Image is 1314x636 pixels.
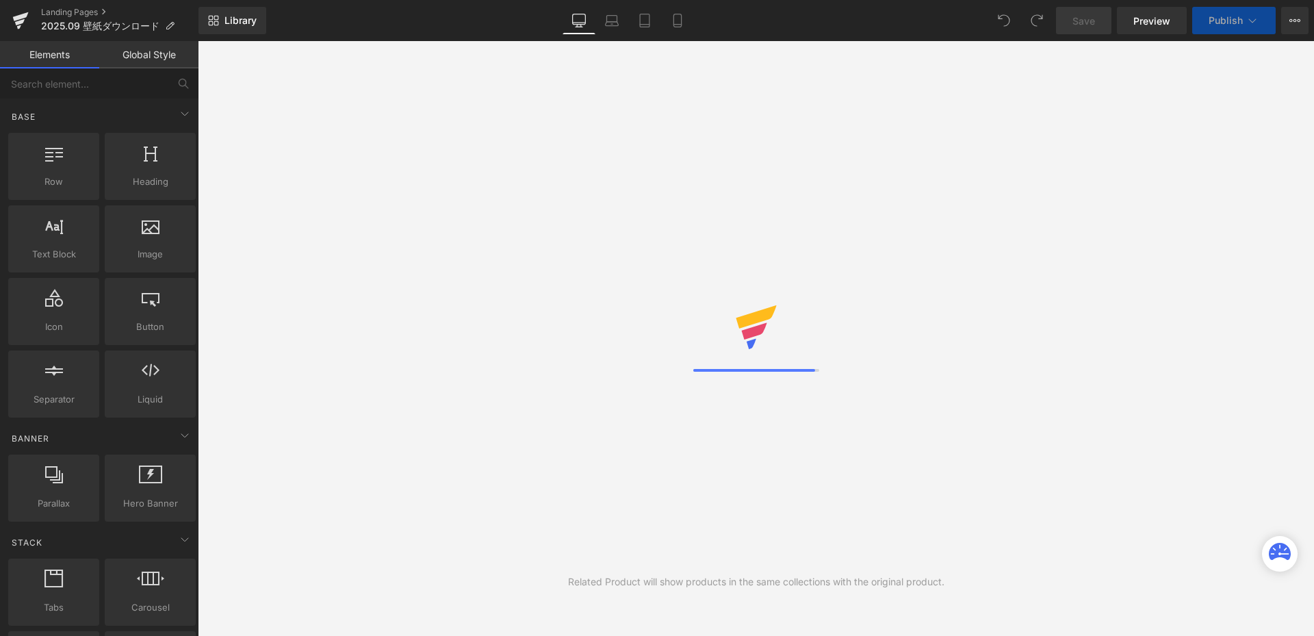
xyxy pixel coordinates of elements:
a: Desktop [563,7,595,34]
span: Stack [10,536,44,549]
span: Tabs [12,600,95,615]
span: Separator [12,392,95,407]
span: Image [109,247,192,262]
button: Undo [990,7,1018,34]
span: Library [224,14,257,27]
span: Base [10,110,37,123]
span: Carousel [109,600,192,615]
span: Preview [1133,14,1170,28]
span: Text Block [12,247,95,262]
a: New Library [198,7,266,34]
span: Publish [1209,15,1243,26]
button: Publish [1192,7,1276,34]
a: Tablet [628,7,661,34]
a: Global Style [99,41,198,68]
a: Mobile [661,7,694,34]
a: Laptop [595,7,628,34]
span: Heading [109,175,192,189]
span: Parallax [12,496,95,511]
a: Preview [1117,7,1187,34]
span: 2025.09 壁紙ダウンロード [41,21,159,31]
div: Related Product will show products in the same collections with the original product. [568,574,944,589]
button: Redo [1023,7,1051,34]
span: Liquid [109,392,192,407]
span: Row [12,175,95,189]
span: Button [109,320,192,334]
span: Banner [10,432,51,445]
span: Save [1072,14,1095,28]
button: More [1281,7,1309,34]
span: Hero Banner [109,496,192,511]
a: Landing Pages [41,7,198,18]
span: Icon [12,320,95,334]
